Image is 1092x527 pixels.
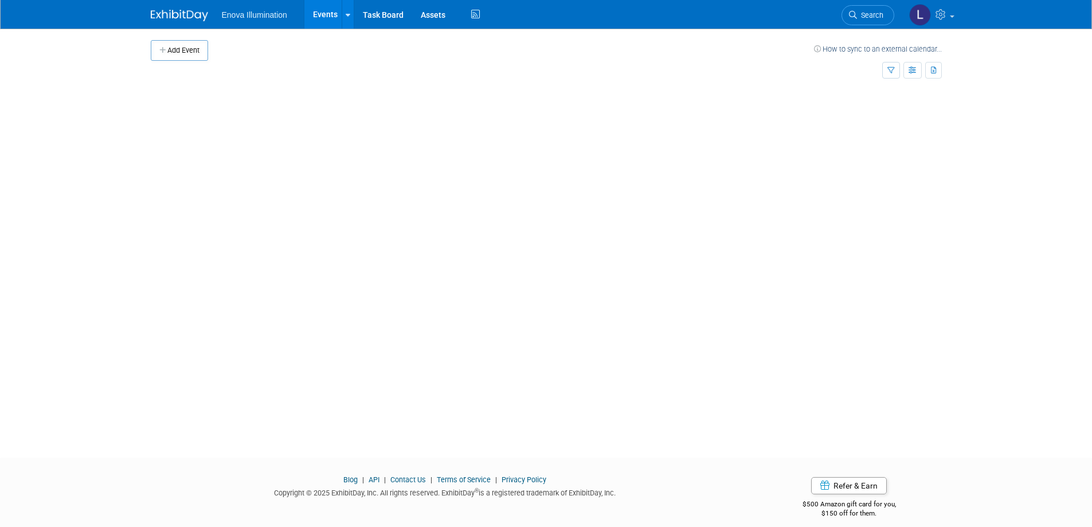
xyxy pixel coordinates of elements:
a: API [369,475,379,484]
a: Contact Us [390,475,426,484]
span: | [492,475,500,484]
div: $500 Amazon gift card for you, [757,492,942,518]
a: Search [841,5,894,25]
span: Search [857,11,883,19]
span: | [381,475,389,484]
div: Copyright © 2025 ExhibitDay, Inc. All rights reserved. ExhibitDay is a registered trademark of Ex... [151,485,740,498]
span: | [359,475,367,484]
span: Enova Illumination [222,10,287,19]
a: Privacy Policy [502,475,546,484]
button: Add Event [151,40,208,61]
a: Blog [343,475,358,484]
a: How to sync to an external calendar... [814,45,942,53]
span: | [428,475,435,484]
sup: ® [475,487,479,494]
div: $150 off for them. [757,509,942,518]
img: ExhibitDay [151,10,208,21]
img: Lucas Mlinarcik [909,4,931,26]
a: Refer & Earn [811,477,887,494]
a: Terms of Service [437,475,491,484]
